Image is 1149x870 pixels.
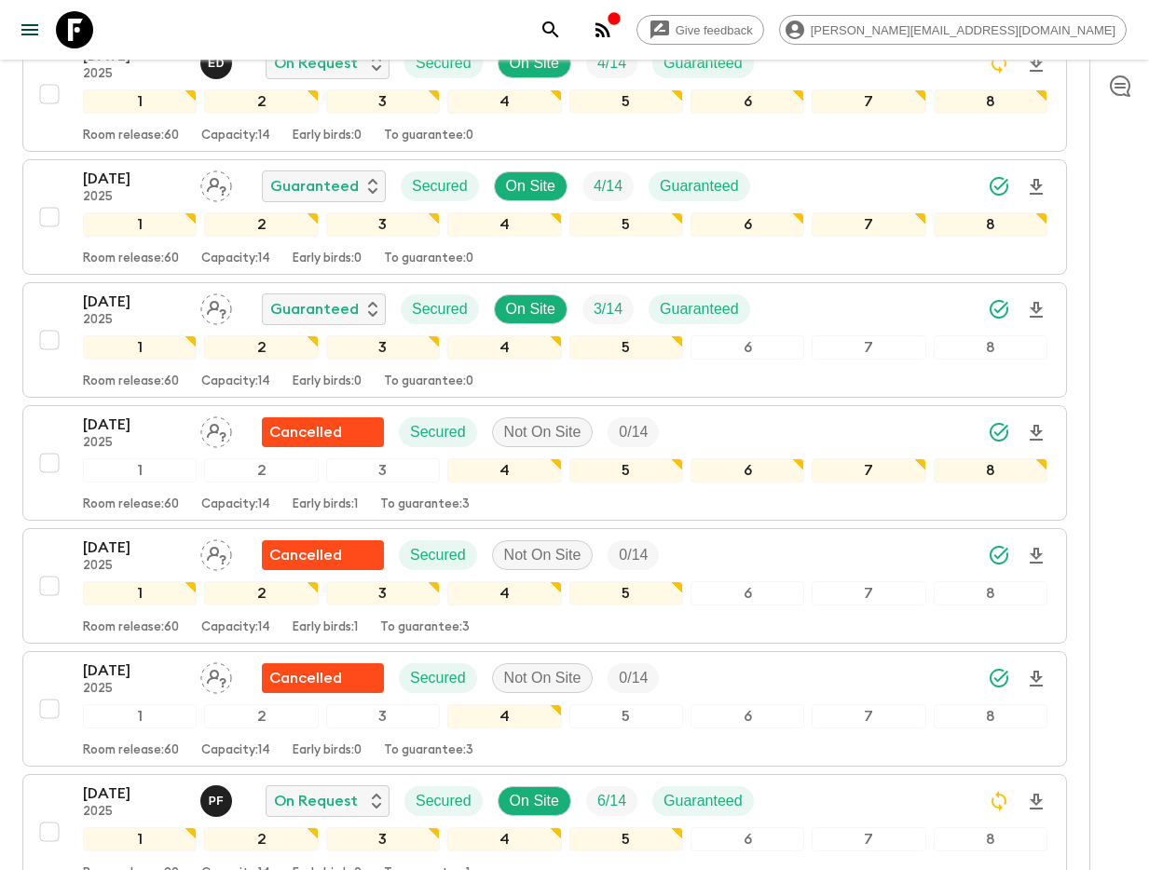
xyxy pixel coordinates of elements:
div: 1 [83,335,197,360]
p: Early birds: 0 [293,743,362,758]
p: Guaranteed [270,175,359,197]
p: [DATE] [83,782,185,805]
p: Room release: 60 [83,620,179,635]
p: Capacity: 14 [201,251,270,266]
svg: Sync Required - Changes detected [988,790,1010,812]
div: 1 [83,704,197,728]
div: Secured [399,663,477,693]
p: Guaranteed [663,52,743,75]
div: 3 [326,704,440,728]
p: [DATE] [83,291,185,313]
div: Secured [399,417,477,447]
div: Not On Site [492,540,594,570]
div: 6 [691,581,804,605]
button: menu [11,11,48,48]
div: On Site [494,171,568,201]
p: 0 / 14 [619,667,648,689]
p: Room release: 60 [83,374,179,389]
div: 5 [569,827,683,851]
p: On Site [510,52,559,75]
div: 8 [934,704,1047,728]
div: Trip Fill [608,663,659,693]
div: 8 [934,89,1047,114]
p: To guarantee: 3 [380,620,470,635]
button: [DATE]2025Assign pack leaderGuaranteedSecuredOn SiteTrip FillGuaranteed12345678Room release:60Cap... [22,159,1067,275]
div: 8 [934,581,1047,605]
p: [DATE] [83,168,185,190]
span: Pedro Flores [200,791,236,806]
p: Early birds: 0 [293,129,362,143]
div: 7 [812,827,925,851]
span: Assign pack leader [200,422,232,437]
div: On Site [498,48,571,78]
p: 4 / 14 [597,52,626,75]
span: Assign pack leader [200,545,232,560]
p: 2025 [83,559,185,574]
div: 6 [691,704,804,728]
p: Cancelled [269,667,342,689]
p: Capacity: 14 [201,620,270,635]
p: Cancelled [269,421,342,443]
svg: Synced Successfully [988,544,1010,566]
button: [DATE]2025Assign pack leaderFlash Pack cancellationSecuredNot On SiteTrip Fill12345678Room releas... [22,651,1067,767]
p: Early birds: 0 [293,251,362,266]
p: Cancelled [269,544,342,566]
p: Secured [416,52,472,75]
p: On Request [274,52,358,75]
p: Early birds: 1 [293,620,358,635]
svg: Synced Successfully [988,667,1010,689]
div: Not On Site [492,663,594,693]
svg: Download Onboarding [1025,791,1047,813]
p: Early birds: 0 [293,374,362,389]
div: 1 [83,89,197,114]
div: 1 [83,458,197,483]
button: [DATE]2025Edwin Duarte RíosOn RequestSecuredOn SiteTrip FillGuaranteed12345678Room release:60Capa... [22,36,1067,152]
a: Give feedback [636,15,764,45]
div: 3 [326,212,440,237]
div: Trip Fill [608,540,659,570]
div: 6 [691,827,804,851]
p: On Site [510,790,559,812]
p: [DATE] [83,537,185,559]
button: [DATE]2025Assign pack leaderFlash Pack cancellationSecuredNot On SiteTrip Fill12345678Room releas... [22,528,1067,644]
p: 2025 [83,67,185,82]
p: Not On Site [504,667,581,689]
svg: Download Onboarding [1025,422,1047,444]
p: Capacity: 14 [201,374,270,389]
p: Not On Site [504,421,581,443]
p: To guarantee: 0 [384,374,473,389]
div: Trip Fill [586,48,637,78]
p: [DATE] [83,414,185,436]
p: 2025 [83,190,185,205]
p: On Site [506,298,555,320]
div: 7 [812,335,925,360]
div: 1 [83,827,197,851]
svg: Download Onboarding [1025,299,1047,321]
span: Assign pack leader [200,176,232,191]
button: ED [200,48,236,79]
p: Capacity: 14 [201,129,270,143]
p: Secured [416,790,472,812]
p: 2025 [83,436,185,451]
button: search adventures [532,11,569,48]
p: 2025 [83,313,185,328]
div: 4 [447,581,561,605]
p: 0 / 14 [619,544,648,566]
div: 3 [326,581,440,605]
p: To guarantee: 3 [380,497,470,512]
svg: Synced Successfully [988,175,1010,197]
div: 3 [326,827,440,851]
p: Room release: 60 [83,129,179,143]
div: 2 [204,335,318,360]
p: On Site [506,175,555,197]
div: Secured [399,540,477,570]
div: 4 [447,458,561,483]
p: Guaranteed [663,790,743,812]
p: Early birds: 1 [293,497,358,512]
div: 4 [447,89,561,114]
p: Guaranteed [270,298,359,320]
div: Secured [404,48,483,78]
p: Secured [410,544,466,566]
div: [PERSON_NAME][EMAIL_ADDRESS][DOMAIN_NAME] [779,15,1127,45]
svg: Sync Required - Changes detected [988,52,1010,75]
